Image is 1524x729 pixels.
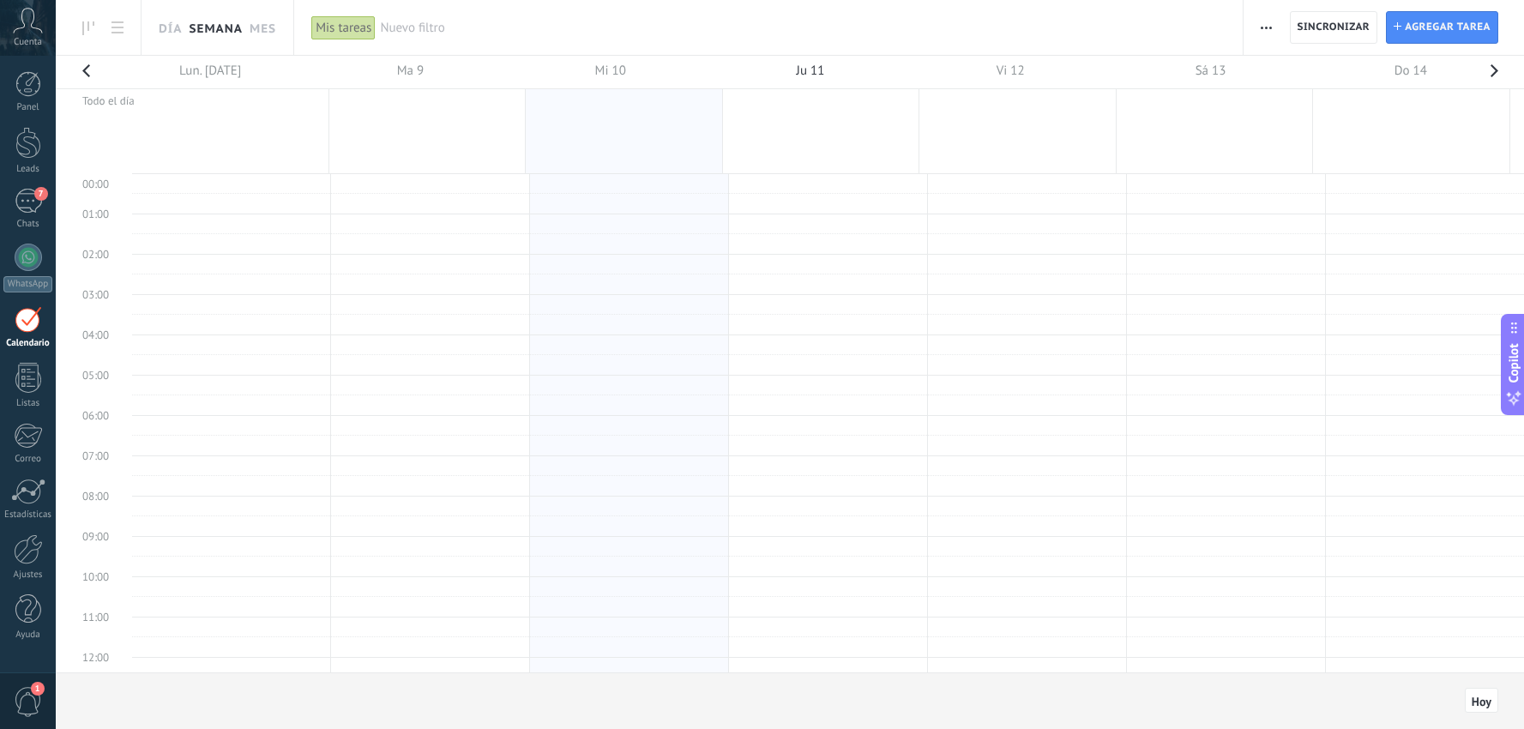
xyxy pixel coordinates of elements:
button: Hoy [1465,688,1498,714]
span: Nuevo filtro [380,20,1225,36]
span: 08:00 [74,489,109,503]
span: 07:00 [74,449,109,463]
span: 09:00 [74,529,109,544]
button: Agregar tarea [1386,11,1498,44]
div: Chats [3,219,53,230]
span: Copilot [1505,344,1522,383]
div: Estadísticas [3,509,53,521]
span: 11:00 [74,610,109,624]
span: Sincronizar [1298,22,1370,33]
span: 06:00 [74,408,109,423]
div: Ayuda [3,630,53,641]
span: 04:00 [74,328,109,342]
span: Agregar tarea [1405,12,1491,43]
button: Más [1254,11,1279,44]
span: 01:00 [74,207,109,221]
span: Cuenta [14,37,42,48]
button: Sincronizar [1290,11,1378,44]
div: Panel [3,102,53,113]
span: Hoy [1472,696,1491,708]
div: WhatsApp [3,276,52,292]
span: 00:00 [74,177,109,191]
a: To-do list [103,11,132,45]
span: 7 [34,187,48,201]
span: 03:00 [74,287,109,302]
span: 12:00 [74,650,109,665]
div: Ajustes [3,569,53,581]
div: Calendario [3,338,53,349]
span: 05:00 [74,368,109,383]
div: Correo [3,454,53,465]
div: Mis tareas [311,15,376,40]
span: 02:00 [74,247,109,262]
span: 1 [31,682,45,696]
div: Listas [3,398,53,409]
div: Leads [3,164,53,175]
a: To-do line [74,11,103,45]
span: 10:00 [74,569,109,584]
